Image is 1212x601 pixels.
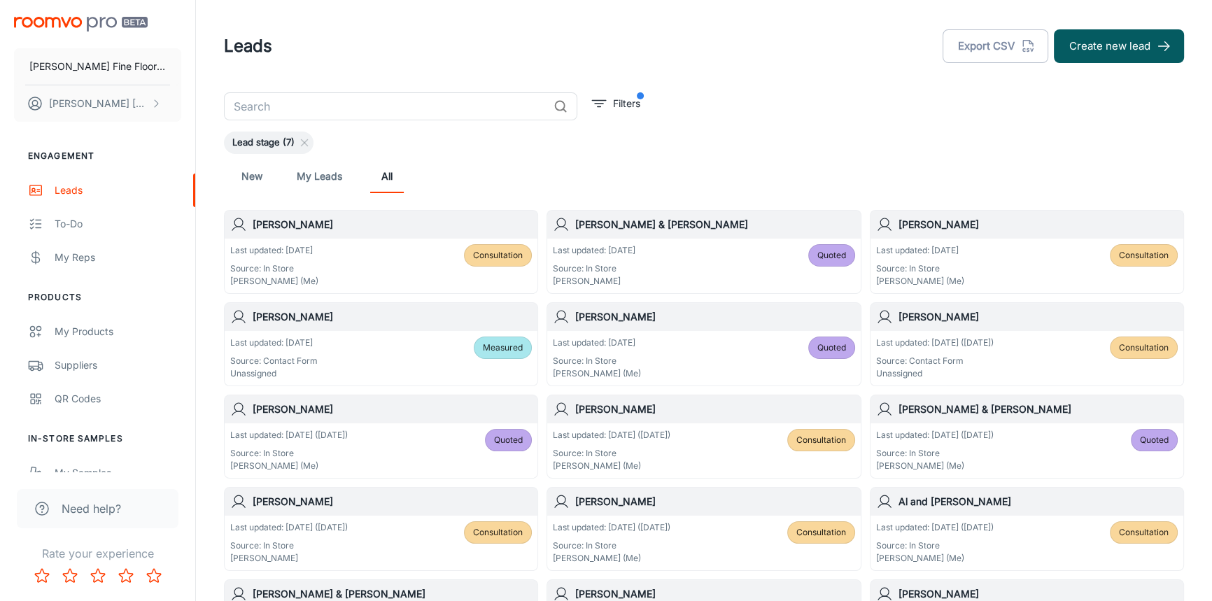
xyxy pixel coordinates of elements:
p: Source: In Store [876,539,994,552]
p: [PERSON_NAME] [553,275,635,288]
button: [PERSON_NAME] Fine Floors, Inc [14,48,181,85]
p: [PERSON_NAME] (Me) [876,275,964,288]
a: [PERSON_NAME]Last updated: [DATE]Source: In Store[PERSON_NAME] (Me)Quoted [547,302,861,386]
button: Rate 2 star [56,562,84,590]
p: Source: Contact Form [876,355,994,367]
h6: [PERSON_NAME] [575,494,854,509]
div: To-do [55,216,181,232]
h6: Al and [PERSON_NAME] [899,494,1178,509]
div: My Reps [55,250,181,265]
span: Consultation [473,249,523,262]
span: Consultation [473,526,523,539]
p: Unassigned [230,367,318,380]
h1: Leads [224,34,272,59]
button: filter [589,92,644,115]
p: Source: Contact Form [230,355,318,367]
a: [PERSON_NAME]Last updated: [DATE] ([DATE])Source: Contact FormUnassignedConsultation [870,302,1184,386]
h6: [PERSON_NAME] [253,402,532,417]
h6: [PERSON_NAME] [253,309,532,325]
div: QR Codes [55,391,181,406]
div: Lead stage (7) [224,132,313,154]
p: Last updated: [DATE] ([DATE]) [553,429,670,441]
span: Quoted [817,249,846,262]
p: Source: In Store [230,539,348,552]
input: Search [224,92,548,120]
p: [PERSON_NAME] (Me) [876,552,994,565]
span: Quoted [1140,434,1169,446]
button: Rate 3 star [84,562,112,590]
p: Filters [613,96,640,111]
h6: [PERSON_NAME] & [PERSON_NAME] [899,402,1178,417]
p: Last updated: [DATE] ([DATE]) [876,429,994,441]
img: Roomvo PRO Beta [14,17,148,31]
p: [PERSON_NAME] (Me) [553,367,641,380]
h6: [PERSON_NAME] [253,494,532,509]
a: [PERSON_NAME]Last updated: [DATE] ([DATE])Source: In Store[PERSON_NAME] (Me)Consultation [547,487,861,571]
p: Source: In Store [230,447,348,460]
p: [PERSON_NAME] (Me) [876,460,994,472]
a: [PERSON_NAME]Last updated: [DATE]Source: In Store[PERSON_NAME] (Me)Consultation [870,210,1184,294]
span: Consultation [796,434,846,446]
h6: [PERSON_NAME] [899,309,1178,325]
span: Quoted [817,341,846,354]
p: Source: In Store [553,262,635,275]
button: Create new lead [1054,29,1184,63]
a: New [235,160,269,193]
p: Source: In Store [230,262,318,275]
h6: [PERSON_NAME] & [PERSON_NAME] [575,217,854,232]
a: [PERSON_NAME]Last updated: [DATE]Source: Contact FormUnassignedMeasured [224,302,538,386]
div: My Products [55,324,181,339]
button: Rate 5 star [140,562,168,590]
a: [PERSON_NAME]Last updated: [DATE] ([DATE])Source: In Store[PERSON_NAME]Consultation [224,487,538,571]
a: [PERSON_NAME]Last updated: [DATE] ([DATE])Source: In Store[PERSON_NAME] (Me)Consultation [547,395,861,479]
button: Export CSV [943,29,1048,63]
h6: [PERSON_NAME] [575,309,854,325]
a: [PERSON_NAME] & [PERSON_NAME]Last updated: [DATE] ([DATE])Source: In Store[PERSON_NAME] (Me)Quoted [870,395,1184,479]
span: Consultation [1119,526,1169,539]
p: Last updated: [DATE] ([DATE]) [876,337,994,349]
p: Rate your experience [11,545,184,562]
p: Source: In Store [876,262,964,275]
span: Lead stage (7) [224,136,303,150]
span: Need help? [62,500,121,517]
p: [PERSON_NAME] (Me) [553,460,670,472]
div: My Samples [55,465,181,481]
p: Last updated: [DATE] ([DATE]) [876,521,994,534]
p: [PERSON_NAME] [PERSON_NAME] [49,96,148,111]
a: Al and [PERSON_NAME]Last updated: [DATE] ([DATE])Source: In Store[PERSON_NAME] (Me)Consultation [870,487,1184,571]
h6: [PERSON_NAME] [253,217,532,232]
p: Last updated: [DATE] ([DATE]) [230,521,348,534]
p: Source: In Store [553,447,670,460]
h6: [PERSON_NAME] [575,402,854,417]
p: Last updated: [DATE] [553,337,641,349]
p: Unassigned [876,367,994,380]
p: Last updated: [DATE] [230,244,318,257]
p: Last updated: [DATE] ([DATE]) [553,521,670,534]
p: Last updated: [DATE] [230,337,318,349]
p: [PERSON_NAME] (Me) [230,460,348,472]
span: Measured [483,341,523,354]
span: Consultation [1119,249,1169,262]
p: Source: In Store [553,355,641,367]
a: All [370,160,404,193]
p: Last updated: [DATE] [553,244,635,257]
button: Rate 4 star [112,562,140,590]
p: Last updated: [DATE] ([DATE]) [230,429,348,441]
div: Leads [55,183,181,198]
p: [PERSON_NAME] (Me) [553,552,670,565]
p: Source: In Store [553,539,670,552]
p: Source: In Store [876,447,994,460]
button: [PERSON_NAME] [PERSON_NAME] [14,85,181,122]
button: Rate 1 star [28,562,56,590]
span: Quoted [494,434,523,446]
a: [PERSON_NAME]Last updated: [DATE]Source: In Store[PERSON_NAME] (Me)Consultation [224,210,538,294]
p: [PERSON_NAME] (Me) [230,275,318,288]
p: Last updated: [DATE] [876,244,964,257]
p: [PERSON_NAME] [230,552,348,565]
h6: [PERSON_NAME] [899,217,1178,232]
p: [PERSON_NAME] Fine Floors, Inc [29,59,166,74]
a: [PERSON_NAME]Last updated: [DATE] ([DATE])Source: In Store[PERSON_NAME] (Me)Quoted [224,395,538,479]
a: [PERSON_NAME] & [PERSON_NAME]Last updated: [DATE]Source: In Store[PERSON_NAME]Quoted [547,210,861,294]
span: Consultation [796,526,846,539]
a: My Leads [297,160,342,193]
